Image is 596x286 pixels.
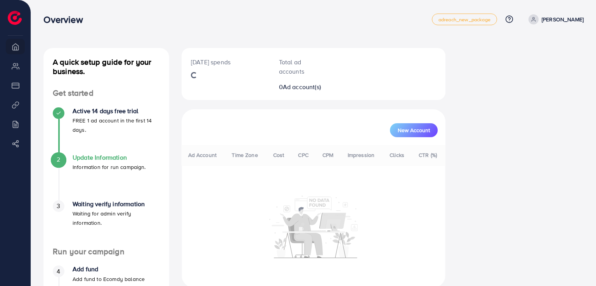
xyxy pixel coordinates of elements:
[542,15,584,24] p: [PERSON_NAME]
[191,57,260,67] p: [DATE] spends
[73,265,145,273] h4: Add fund
[57,202,60,210] span: 3
[390,123,438,137] button: New Account
[43,200,169,247] li: Waiting verify information
[279,83,326,91] h2: 0
[432,14,497,25] a: adreach_new_package
[73,162,146,172] p: Information for run campaign.
[73,209,160,227] p: Waiting for admin verify information.
[43,57,169,76] h4: A quick setup guide for your business.
[73,107,160,115] h4: Active 14 days free trial
[57,155,60,164] span: 2
[73,154,146,161] h4: Update Information
[57,267,60,276] span: 4
[43,14,89,25] h3: Overview
[525,14,584,24] a: [PERSON_NAME]
[43,88,169,98] h4: Get started
[398,127,430,133] span: New Account
[8,11,22,25] img: logo
[73,274,145,284] p: Add fund to Ecomdy balance
[43,107,169,154] li: Active 14 days free trial
[43,154,169,200] li: Update Information
[73,116,160,134] p: FREE 1 ad account in the first 14 days.
[283,83,321,91] span: Ad account(s)
[43,247,169,257] h4: Run your campaign
[279,57,326,76] p: Total ad accounts
[438,17,490,22] span: adreach_new_package
[73,200,160,208] h4: Waiting verify information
